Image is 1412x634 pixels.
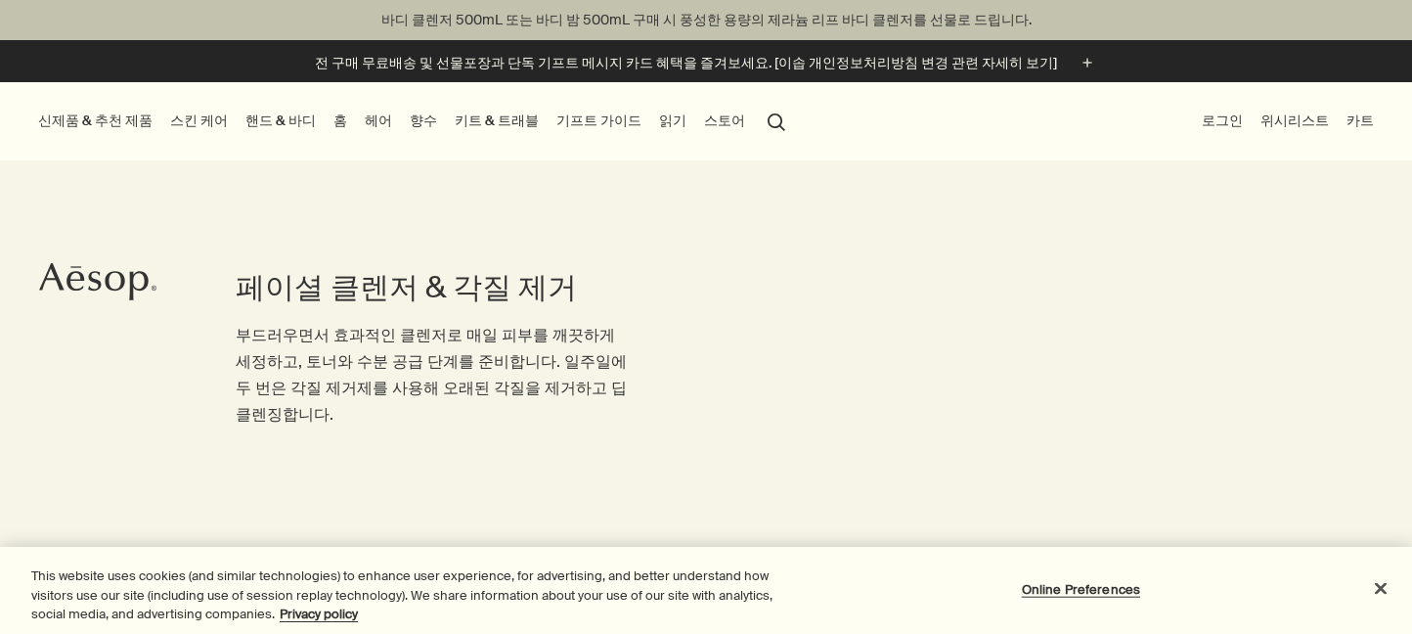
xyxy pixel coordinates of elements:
[34,257,161,311] a: Aesop
[1359,566,1402,610] button: Close
[406,108,441,134] a: 향수
[1020,569,1142,609] button: Online Preferences, Opens the preference center dialog
[166,108,232,134] a: 스킨 케어
[315,53,1057,73] p: 전 구매 무료배송 및 선물포장과 단독 기프트 메시지 카드 혜택을 즐겨보세요. [이솝 개인정보처리방침 변경 관련 자세히 보기]
[236,268,628,307] h1: 페이셜 클렌저 & 각질 제거
[759,102,794,139] button: 검색창 열기
[700,108,749,134] button: 스토어
[1198,108,1247,134] button: 로그인
[34,108,156,134] button: 신제품 & 추천 제품
[39,262,156,301] svg: Aesop
[34,82,794,160] nav: primary
[31,566,776,624] div: This website uses cookies (and similar technologies) to enhance user experience, for advertising,...
[280,606,358,622] a: More information about your privacy, opens in a new tab
[236,322,628,429] p: 부드러우면서 효과적인 클렌저로 매일 피부를 깨끗하게 세정하고, 토너와 수분 공급 단계를 준비합니다. 일주일에 두 번은 각질 제거제를 사용해 오래된 각질을 제거하고 딥 클렌징합니다.
[330,108,351,134] a: 홈
[552,108,645,134] a: 기프트 가이드
[451,108,543,134] a: 키트 & 트래블
[20,10,1392,30] p: 바디 클렌저 500mL 또는 바디 밤 500mL 구매 시 풍성한 용량의 제라늄 리프 바디 클렌저를 선물로 드립니다.
[1343,108,1378,134] button: 카트
[655,108,690,134] a: 읽기
[315,52,1098,74] button: 전 구매 무료배송 및 선물포장과 단독 기프트 메시지 카드 혜택을 즐겨보세요. [이솝 개인정보처리방침 변경 관련 자세히 보기]
[361,108,396,134] a: 헤어
[1257,108,1333,134] a: 위시리스트
[242,108,320,134] a: 핸드 & 바디
[1198,82,1378,160] nav: supplementary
